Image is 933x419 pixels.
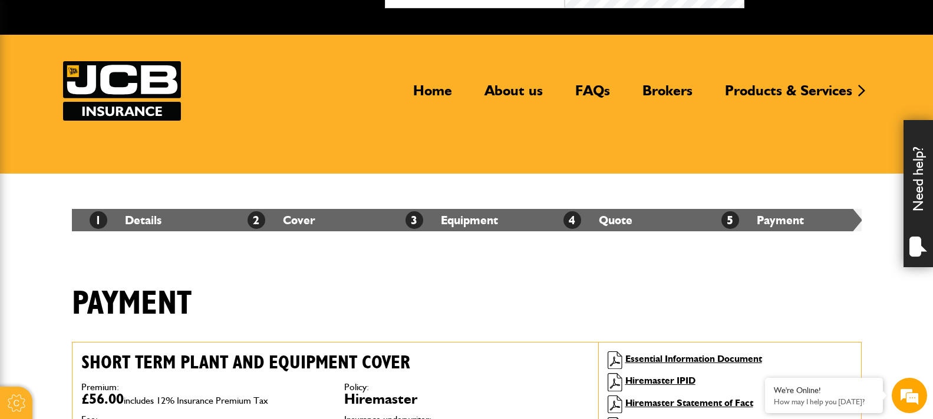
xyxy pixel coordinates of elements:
a: Brokers [634,82,701,109]
dd: Hiremaster [344,392,589,406]
a: Essential Information Document [625,353,762,364]
div: Need help? [904,120,933,267]
span: 3 [405,211,423,229]
a: 4Quote [563,213,632,227]
a: Hiremaster IPID [625,375,695,386]
a: Hiremaster Statement of Fact [625,397,753,408]
a: JCB Insurance Services [63,61,181,121]
div: We're Online! [774,385,874,395]
a: Home [404,82,461,109]
span: 1 [90,211,107,229]
span: 2 [248,211,265,229]
dt: Policy: [344,383,589,392]
dt: Premium: [81,383,327,392]
span: 4 [563,211,581,229]
a: 1Details [90,213,161,227]
h1: Payment [72,284,192,324]
dd: £56.00 [81,392,327,406]
li: Payment [704,209,862,231]
a: Products & Services [716,82,861,109]
h2: Short term plant and equipment cover [81,351,589,374]
p: How may I help you today? [774,397,874,406]
img: JCB Insurance Services logo [63,61,181,121]
span: includes 12% Insurance Premium Tax [124,395,268,406]
a: 3Equipment [405,213,498,227]
a: 2Cover [248,213,315,227]
a: About us [476,82,552,109]
span: 5 [721,211,739,229]
a: FAQs [566,82,619,109]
